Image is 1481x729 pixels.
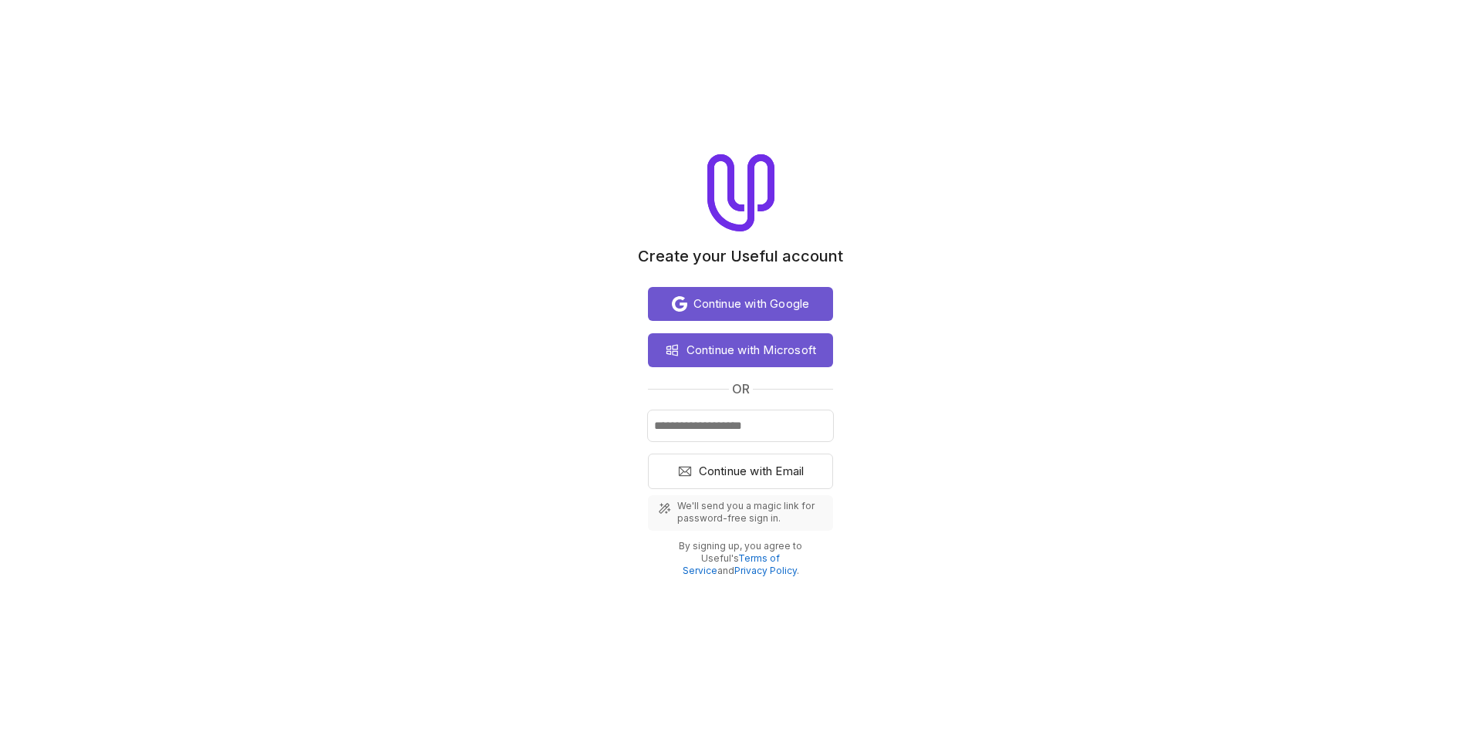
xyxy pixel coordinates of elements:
[687,341,817,359] span: Continue with Microsoft
[677,500,824,525] span: We'll send you a magic link for password-free sign in.
[732,380,750,398] span: or
[660,540,821,577] p: By signing up, you agree to Useful's and .
[648,287,833,321] button: Continue with Google
[638,247,843,265] h1: Create your Useful account
[648,454,833,489] button: Continue with Email
[648,333,833,367] button: Continue with Microsoft
[699,462,805,481] span: Continue with Email
[693,295,810,313] span: Continue with Google
[734,565,797,576] a: Privacy Policy
[648,410,833,441] input: Email
[683,552,781,576] a: Terms of Service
